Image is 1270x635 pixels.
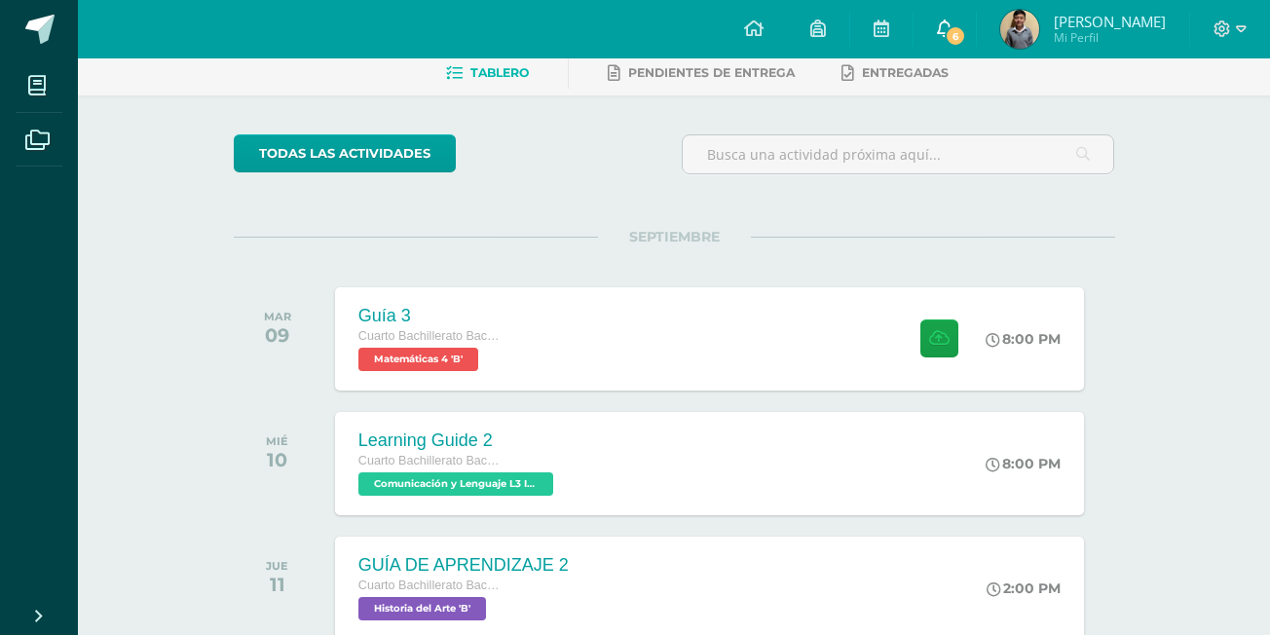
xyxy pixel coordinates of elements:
[266,434,288,448] div: MIÉ
[358,555,569,576] div: GUÍA DE APRENDIZAJE 2
[841,57,949,89] a: Entregadas
[358,329,504,343] span: Cuarto Bachillerato Bachillerato en CCLL con Orientación en Diseño Gráfico
[470,65,529,80] span: Tablero
[358,348,478,371] span: Matemáticas 4 'B'
[234,134,456,172] a: todas las Actividades
[358,472,553,496] span: Comunicación y Lenguaje L3 Inglés 'B'
[266,559,288,573] div: JUE
[266,448,288,471] div: 10
[1000,10,1039,49] img: bf00ad4b9777a7f8f898b3ee4dd5af5c.png
[1054,12,1166,31] span: [PERSON_NAME]
[862,65,949,80] span: Entregadas
[628,65,795,80] span: Pendientes de entrega
[446,57,529,89] a: Tablero
[987,579,1061,597] div: 2:00 PM
[264,310,291,323] div: MAR
[264,323,291,347] div: 09
[1054,29,1166,46] span: Mi Perfil
[598,228,751,245] span: SEPTIEMBRE
[358,579,504,592] span: Cuarto Bachillerato Bachillerato en CCLL con Orientación en Diseño Gráfico
[608,57,795,89] a: Pendientes de entrega
[358,454,504,467] span: Cuarto Bachillerato Bachillerato en CCLL con Orientación en Diseño Gráfico
[358,597,486,620] span: Historia del Arte 'B'
[358,306,504,326] div: Guía 3
[986,455,1061,472] div: 8:00 PM
[945,25,966,47] span: 6
[358,430,558,451] div: Learning Guide 2
[986,330,1061,348] div: 8:00 PM
[266,573,288,596] div: 11
[683,135,1114,173] input: Busca una actividad próxima aquí...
